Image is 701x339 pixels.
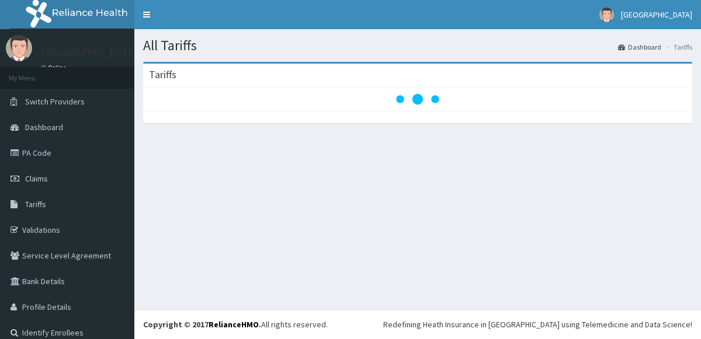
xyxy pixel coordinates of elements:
[662,42,692,52] li: Tariffs
[41,47,137,58] p: [GEOGRAPHIC_DATA]
[6,35,32,61] img: User Image
[25,173,48,184] span: Claims
[394,76,441,123] svg: audio-loading
[143,319,261,330] strong: Copyright © 2017 .
[41,64,69,72] a: Online
[209,319,259,330] a: RelianceHMO
[383,319,692,330] div: Redefining Heath Insurance in [GEOGRAPHIC_DATA] using Telemedicine and Data Science!
[621,9,692,20] span: [GEOGRAPHIC_DATA]
[149,69,176,80] h3: Tariffs
[599,8,614,22] img: User Image
[134,309,701,339] footer: All rights reserved.
[25,199,46,209] span: Tariffs
[25,96,85,107] span: Switch Providers
[143,38,692,53] h1: All Tariffs
[618,42,661,52] a: Dashboard
[25,122,63,132] span: Dashboard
